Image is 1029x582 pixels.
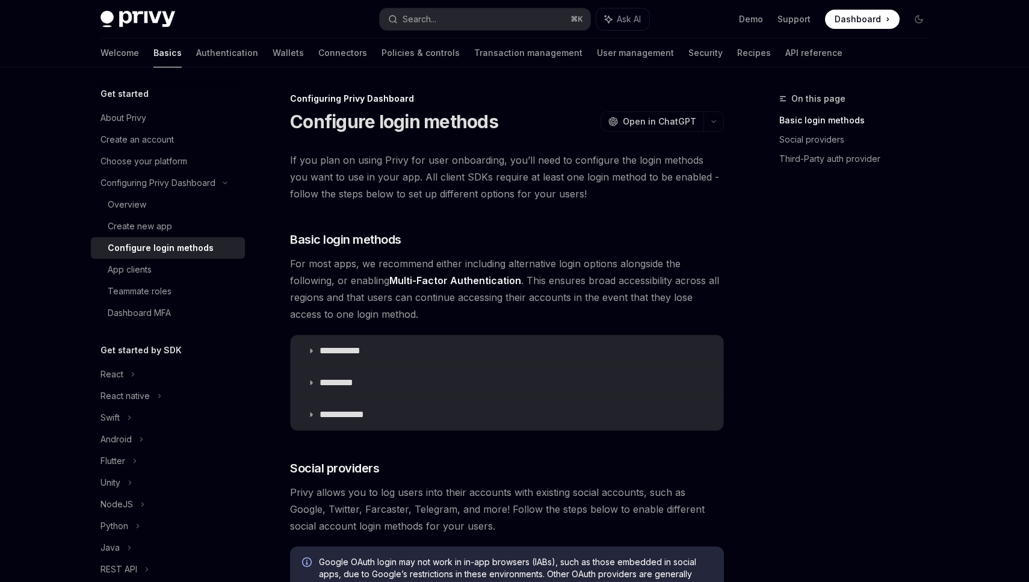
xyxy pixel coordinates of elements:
[474,39,582,67] a: Transaction management
[100,454,125,468] div: Flutter
[403,12,436,26] div: Search...
[617,13,641,25] span: Ask AI
[108,262,152,277] div: App clients
[290,111,498,132] h1: Configure login methods
[100,176,215,190] div: Configuring Privy Dashboard
[91,150,245,172] a: Choose your platform
[779,111,938,130] a: Basic login methods
[100,154,187,169] div: Choose your platform
[91,194,245,215] a: Overview
[100,11,175,28] img: dark logo
[100,111,146,125] div: About Privy
[290,231,401,248] span: Basic login methods
[290,255,724,323] span: For most apps, we recommend either including alternative login options alongside the following, o...
[100,367,123,382] div: React
[601,111,703,132] button: Open in ChatGPT
[290,152,724,202] span: If you plan on using Privy for user onboarding, you’ll need to configure the login methods you wa...
[835,13,881,25] span: Dashboard
[100,132,174,147] div: Create an account
[389,274,521,287] a: Multi-Factor Authentication
[91,107,245,129] a: About Privy
[318,39,367,67] a: Connectors
[91,237,245,259] a: Configure login methods
[100,540,120,555] div: Java
[909,10,929,29] button: Toggle dark mode
[108,219,172,234] div: Create new app
[100,389,150,403] div: React native
[91,215,245,237] a: Create new app
[100,475,120,490] div: Unity
[290,484,724,534] span: Privy allows you to log users into their accounts with existing social accounts, such as Google, ...
[91,302,245,324] a: Dashboard MFA
[100,410,120,425] div: Swift
[108,306,171,320] div: Dashboard MFA
[596,8,649,30] button: Ask AI
[785,39,842,67] a: API reference
[100,39,139,67] a: Welcome
[791,91,845,106] span: On this page
[196,39,258,67] a: Authentication
[623,116,696,128] span: Open in ChatGPT
[382,39,460,67] a: Policies & controls
[91,129,245,150] a: Create an account
[597,39,674,67] a: User management
[100,343,182,358] h5: Get started by SDK
[273,39,304,67] a: Wallets
[779,130,938,149] a: Social providers
[153,39,182,67] a: Basics
[737,39,771,67] a: Recipes
[100,87,149,101] h5: Get started
[290,93,724,105] div: Configuring Privy Dashboard
[91,280,245,302] a: Teammate roles
[91,259,245,280] a: App clients
[100,497,133,512] div: NodeJS
[100,562,137,577] div: REST API
[108,284,171,299] div: Teammate roles
[302,557,314,569] svg: Info
[290,460,379,477] span: Social providers
[100,432,132,447] div: Android
[380,8,590,30] button: Search...⌘K
[108,241,214,255] div: Configure login methods
[570,14,583,24] span: ⌘ K
[777,13,811,25] a: Support
[779,149,938,169] a: Third-Party auth provider
[100,519,128,533] div: Python
[688,39,723,67] a: Security
[825,10,900,29] a: Dashboard
[108,197,146,212] div: Overview
[739,13,763,25] a: Demo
